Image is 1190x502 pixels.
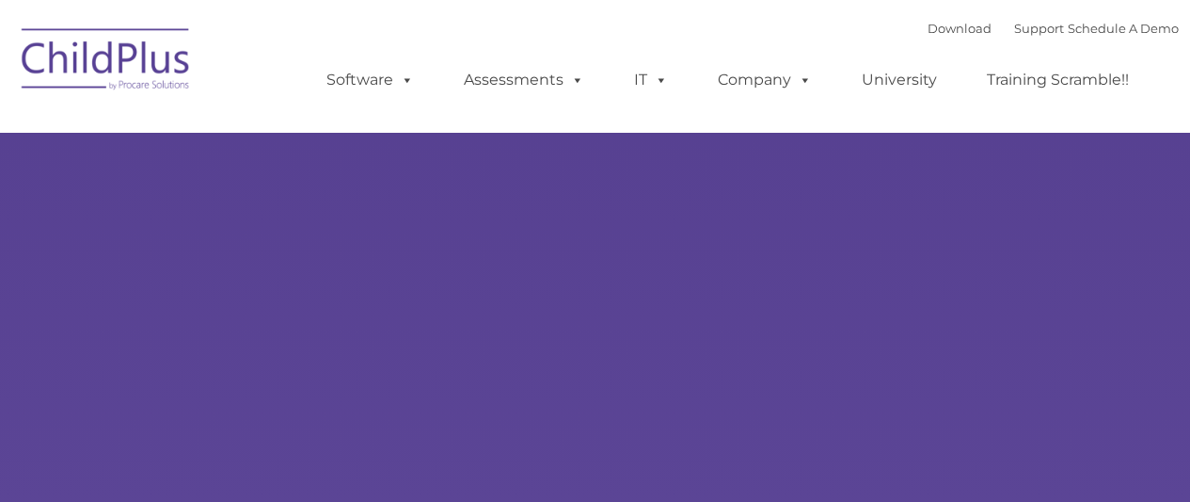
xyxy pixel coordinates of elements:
[445,61,603,99] a: Assessments
[308,61,433,99] a: Software
[928,21,992,36] a: Download
[843,61,956,99] a: University
[699,61,831,99] a: Company
[928,21,1179,36] font: |
[968,61,1148,99] a: Training Scramble!!
[615,61,687,99] a: IT
[1068,21,1179,36] a: Schedule A Demo
[12,15,200,109] img: ChildPlus by Procare Solutions
[1014,21,1064,36] a: Support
